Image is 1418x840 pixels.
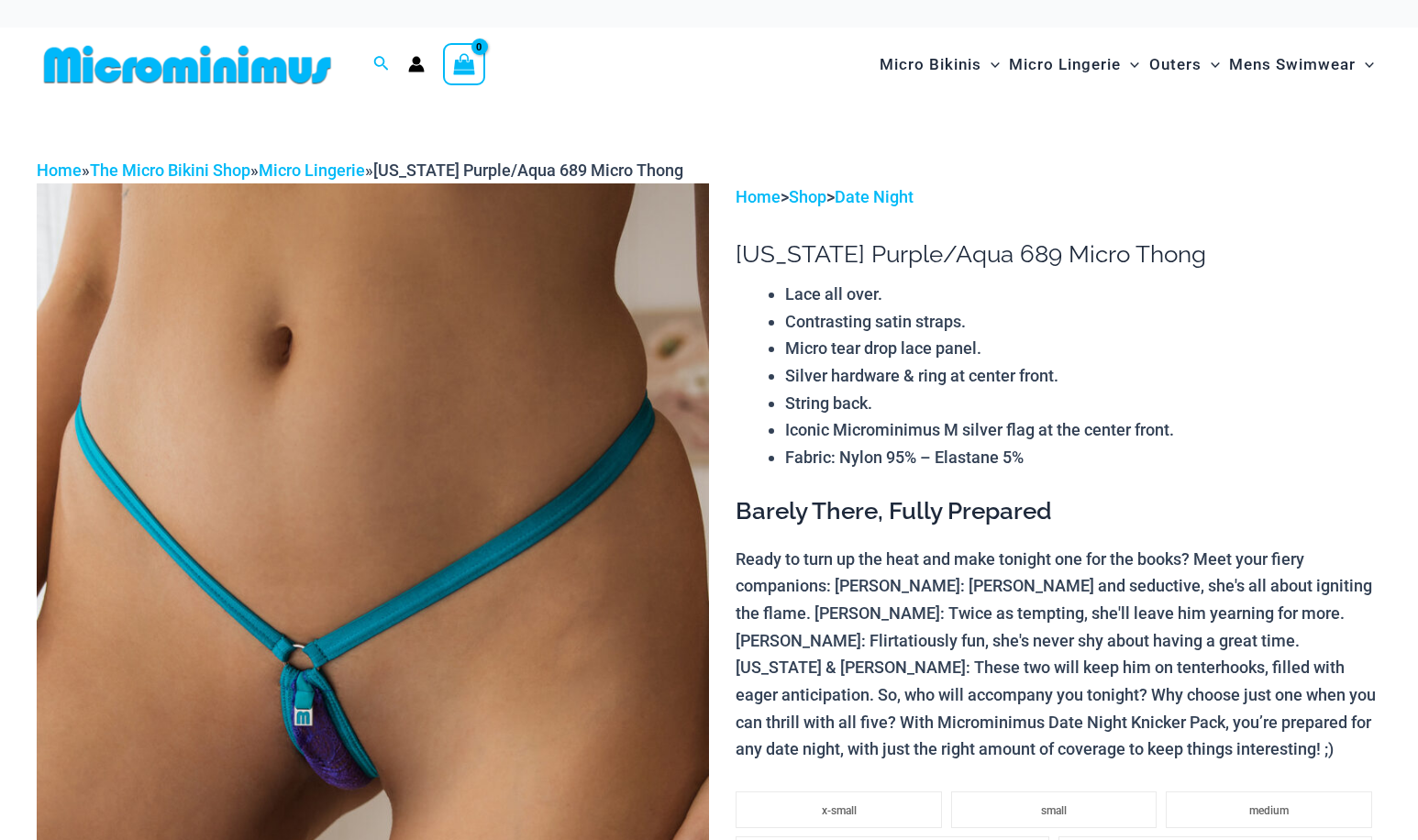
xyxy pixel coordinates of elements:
li: Silver hardware & ring at center front. [785,362,1381,390]
a: Account icon link [408,56,425,72]
a: Home [736,187,781,206]
p: > > [736,183,1381,211]
a: View Shopping Cart, empty [443,43,485,85]
li: String back. [785,390,1381,417]
span: Micro Lingerie [1009,41,1121,88]
span: Micro Bikinis [880,41,981,88]
a: Shop [789,187,826,206]
a: Date Night [835,187,914,206]
h3: Barely There, Fully Prepared [736,496,1381,527]
span: » » » [37,160,683,180]
span: Menu Toggle [981,41,1000,88]
a: Search icon link [373,53,390,76]
nav: Site Navigation [872,34,1381,95]
li: Contrasting satin straps. [785,308,1381,336]
li: medium [1166,791,1372,828]
a: Home [37,160,82,180]
p: Ready to turn up the heat and make tonight one for the books? Meet your fiery companions: [PERSON... [736,546,1381,764]
li: Fabric: Nylon 95% – Elastane 5% [785,444,1381,471]
a: Micro Lingerie [259,160,365,180]
span: x-small [822,804,857,817]
span: Menu Toggle [1121,41,1139,88]
span: Menu Toggle [1356,41,1374,88]
li: x-small [736,791,942,828]
li: Micro tear drop lace panel. [785,335,1381,362]
a: OutersMenu ToggleMenu Toggle [1145,37,1224,93]
span: Outers [1149,41,1202,88]
h1: [US_STATE] Purple/Aqua 689 Micro Thong [736,240,1381,269]
span: medium [1249,804,1289,817]
span: small [1041,804,1067,817]
span: Mens Swimwear [1229,41,1356,88]
a: Micro BikinisMenu ToggleMenu Toggle [875,37,1004,93]
li: Lace all over. [785,281,1381,308]
a: The Micro Bikini Shop [90,160,250,180]
img: MM SHOP LOGO FLAT [37,44,338,85]
li: Iconic Microminimus M silver flag at the center front. [785,416,1381,444]
span: [US_STATE] Purple/Aqua 689 Micro Thong [373,160,683,180]
li: small [951,791,1158,828]
span: Menu Toggle [1202,41,1220,88]
a: Micro LingerieMenu ToggleMenu Toggle [1004,37,1144,93]
a: Mens SwimwearMenu ToggleMenu Toggle [1224,37,1379,93]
